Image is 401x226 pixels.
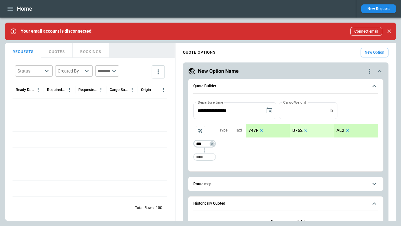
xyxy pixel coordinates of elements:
div: Too short [193,153,216,161]
button: Cargo Summary column menu [128,86,136,94]
p: Taxi [235,128,242,133]
div: Requested Route [78,88,97,92]
button: Route map [193,177,378,191]
button: more [152,65,165,78]
span: Aircraft selection [196,126,205,135]
button: Historically Quoted [193,196,378,211]
div: dismiss [385,24,393,38]
button: Choose date, selected date is Sep 18, 2025 [263,104,276,117]
div: Not found [193,140,216,148]
button: New Request [361,4,396,13]
button: REQUESTS [5,43,41,58]
p: lb [330,108,333,113]
div: Required Date & Time (UTC) [47,88,65,92]
button: New Option Namequote-option-actions [188,67,383,75]
button: Ready Date & Time (UTC) column menu [34,86,42,94]
p: 747F [248,128,258,133]
div: Quote Builder [193,102,378,164]
label: Cargo Weight [283,100,306,105]
button: Connect email [350,27,382,36]
div: Ready Date & Time (UTC) [16,88,34,92]
p: 100 [156,205,162,211]
h6: Historically Quoted [193,202,225,206]
button: Origin column menu [159,86,168,94]
div: quote-option-actions [366,67,373,75]
p: Type [219,128,227,133]
button: BOOKINGS [73,43,109,58]
h5: New Option Name [198,68,239,75]
h6: Quote Builder [193,84,216,88]
p: Your email account is disconnected [21,29,91,34]
div: Cargo Summary [110,88,128,92]
button: QUOTES [41,43,73,58]
button: Requested Route column menu [97,86,105,94]
h4: QUOTE OPTIONS [183,51,216,54]
div: Status [18,68,43,74]
h1: Home [17,5,32,13]
h6: Route map [193,182,211,186]
div: Origin [141,88,151,92]
label: Departure time [198,100,223,105]
button: New Option [361,48,388,57]
button: Required Date & Time (UTC) column menu [65,86,74,94]
p: AL2 [336,128,344,133]
p: B762 [292,128,303,133]
button: Close [385,27,393,36]
p: Total Rows: [135,205,154,211]
button: Quote Builder [193,79,378,94]
div: scrollable content [246,124,378,137]
div: Created By [58,68,83,74]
